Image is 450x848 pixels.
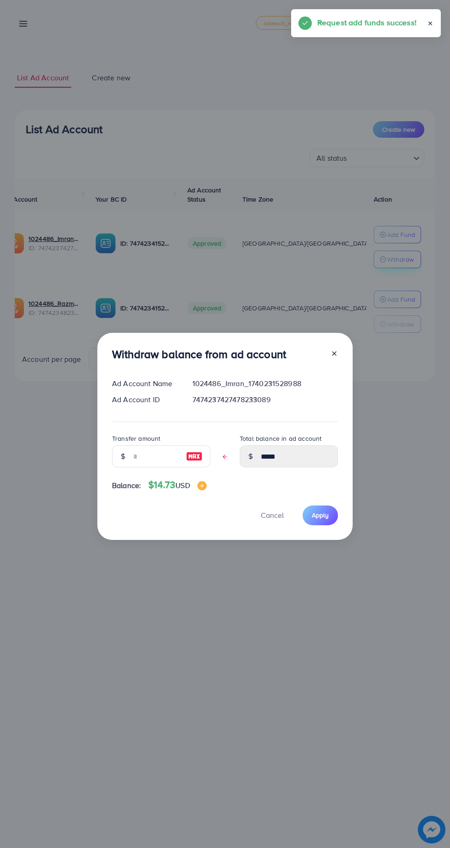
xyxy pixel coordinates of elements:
[185,378,345,389] div: 1024486_Imran_1740231528988
[312,511,329,520] span: Apply
[197,481,207,490] img: image
[317,17,416,28] h5: Request add funds success!
[240,434,321,443] label: Total balance in ad account
[112,480,141,491] span: Balance:
[112,434,160,443] label: Transfer amount
[105,394,185,405] div: Ad Account ID
[186,451,202,462] img: image
[175,480,190,490] span: USD
[105,378,185,389] div: Ad Account Name
[148,479,206,491] h4: $14.73
[249,505,295,525] button: Cancel
[261,510,284,520] span: Cancel
[112,348,286,361] h3: Withdraw balance from ad account
[303,505,338,525] button: Apply
[185,394,345,405] div: 7474237427478233089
